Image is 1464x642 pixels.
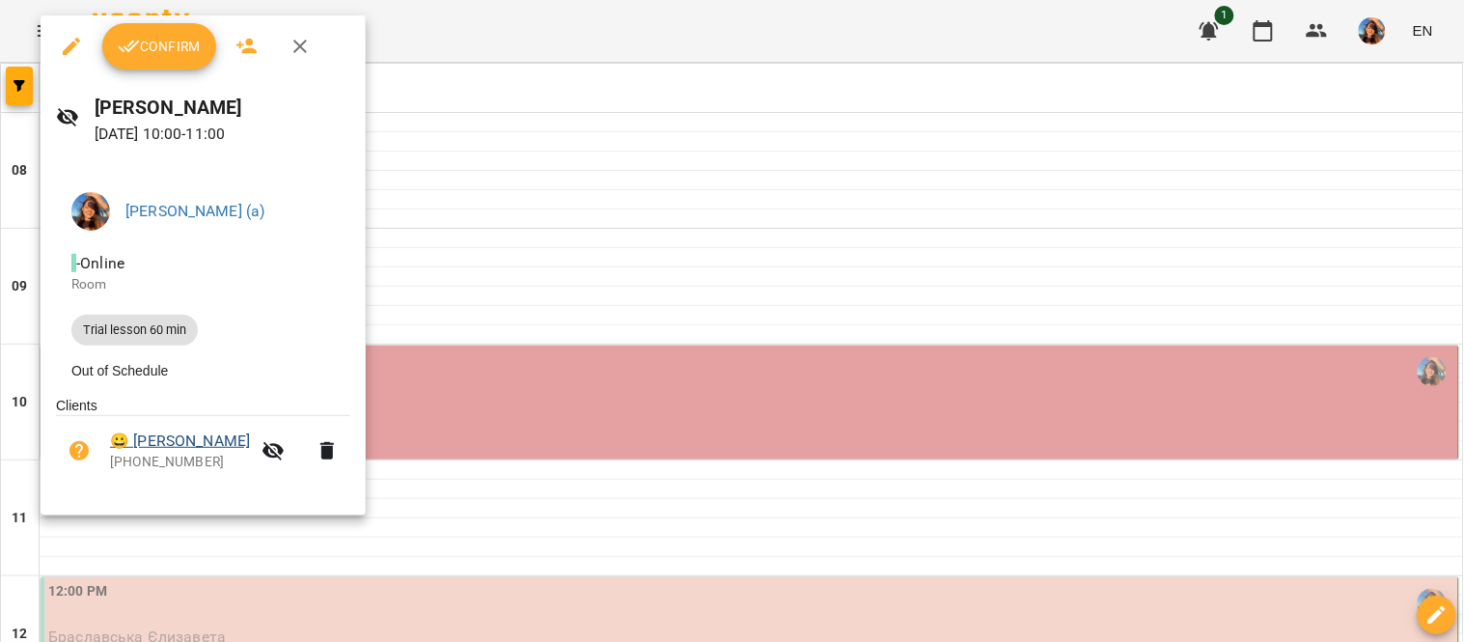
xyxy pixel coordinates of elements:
[118,35,201,58] span: Confirm
[110,453,250,472] p: [PHONE_NUMBER]
[56,353,350,388] li: Out of Schedule
[110,430,250,453] a: 😀 [PERSON_NAME]
[95,93,350,123] h6: [PERSON_NAME]
[71,254,128,272] span: - Online
[102,23,216,70] button: Confirm
[95,123,350,146] p: [DATE] 10:00 - 11:00
[56,428,102,474] button: Unpaid. Bill the attendance?
[71,321,198,339] span: Trial lesson 60 min
[56,396,350,492] ul: Clients
[125,202,265,220] a: [PERSON_NAME] (а)
[71,192,110,231] img: a3cfe7ef423bcf5e9dc77126c78d7dbf.jpg
[71,275,335,294] p: Room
